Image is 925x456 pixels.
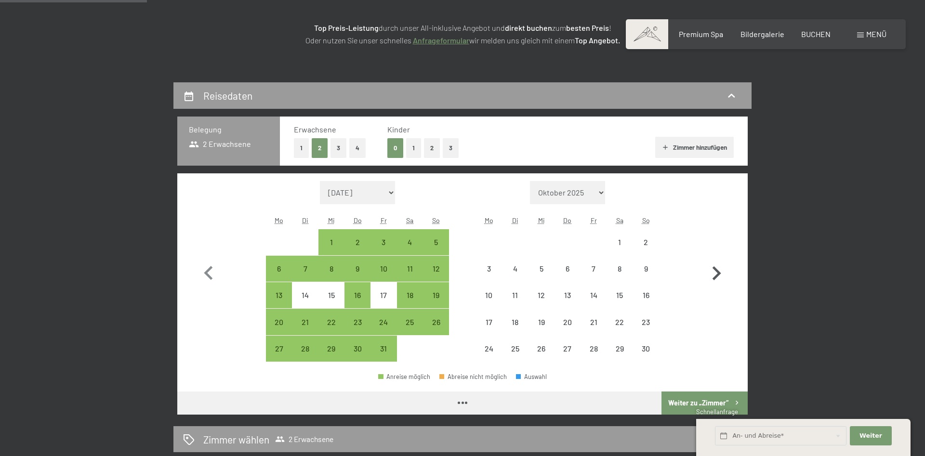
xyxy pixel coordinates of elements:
div: Anreise nicht möglich [607,282,633,308]
span: Kinder [387,125,410,134]
div: 30 [345,345,370,369]
abbr: Sonntag [432,216,440,224]
div: 26 [424,318,448,342]
button: Weiter [850,426,891,446]
div: 3 [371,238,396,262]
div: Anreise möglich [318,229,344,255]
div: 24 [371,318,396,342]
div: Tue Oct 14 2025 [292,282,318,308]
div: Mon Oct 27 2025 [266,336,292,362]
span: Schnellanfrage [696,408,738,416]
div: Fri Nov 14 2025 [581,282,607,308]
div: Anreise möglich [266,256,292,282]
div: Anreise möglich [344,256,370,282]
div: Fri Oct 03 2025 [370,229,396,255]
div: Tue Oct 28 2025 [292,336,318,362]
a: Bildergalerie [740,29,784,39]
div: Sat Oct 18 2025 [397,282,423,308]
div: Anreise nicht möglich [476,282,502,308]
div: Anreise möglich [344,336,370,362]
div: Mon Nov 17 2025 [476,309,502,335]
div: Anreise möglich [266,336,292,362]
div: 21 [293,318,317,342]
div: Thu Oct 02 2025 [344,229,370,255]
div: Sun Oct 05 2025 [423,229,449,255]
div: Anreise nicht möglich [581,309,607,335]
div: 11 [503,291,527,315]
div: Sat Nov 29 2025 [607,336,633,362]
div: Sun Nov 02 2025 [633,229,659,255]
div: Fri Oct 24 2025 [370,309,396,335]
div: Wed Oct 08 2025 [318,256,344,282]
div: 7 [293,265,317,289]
div: Anreise nicht möglich [633,229,659,255]
div: Anreise nicht möglich [607,309,633,335]
div: 3 [477,265,501,289]
div: Sat Nov 15 2025 [607,282,633,308]
div: 13 [555,291,580,315]
div: Tue Nov 11 2025 [502,282,528,308]
div: Anreise nicht möglich [318,282,344,308]
div: 5 [529,265,553,289]
div: Anreise möglich [370,256,396,282]
div: Fri Nov 28 2025 [581,336,607,362]
div: 28 [581,345,606,369]
div: Thu Oct 30 2025 [344,336,370,362]
div: Anreise nicht möglich [633,309,659,335]
div: 1 [608,238,632,262]
button: 1 [406,138,421,158]
div: 28 [293,345,317,369]
a: BUCHEN [801,29,831,39]
div: 8 [319,265,344,289]
div: 31 [371,345,396,369]
div: Sun Oct 19 2025 [423,282,449,308]
div: Fri Nov 21 2025 [581,309,607,335]
div: Wed Oct 29 2025 [318,336,344,362]
div: Fri Oct 31 2025 [370,336,396,362]
div: Anreise möglich [318,309,344,335]
span: Weiter [859,431,882,440]
div: Tue Oct 21 2025 [292,309,318,335]
div: 15 [319,291,344,315]
strong: Top Angebot. [575,36,620,45]
div: 25 [398,318,422,342]
span: Premium Spa [679,29,723,39]
div: 12 [529,291,553,315]
div: Mon Nov 10 2025 [476,282,502,308]
p: durch unser All-inklusive Angebot und zum ! Oder nutzen Sie unser schnelles wir melden uns gleich... [222,22,703,46]
div: Anreise nicht möglich [502,282,528,308]
div: 11 [398,265,422,289]
div: 5 [424,238,448,262]
div: Wed Nov 19 2025 [528,309,554,335]
abbr: Dienstag [512,216,518,224]
div: 10 [477,291,501,315]
span: Erwachsene [294,125,336,134]
button: 3 [330,138,346,158]
abbr: Montag [485,216,493,224]
div: 30 [634,345,658,369]
div: 6 [267,265,291,289]
div: Tue Nov 04 2025 [502,256,528,282]
div: 4 [503,265,527,289]
span: Menü [866,29,886,39]
div: Sun Oct 26 2025 [423,309,449,335]
div: Wed Nov 26 2025 [528,336,554,362]
div: Anreise nicht möglich [633,336,659,362]
abbr: Mittwoch [328,216,335,224]
div: Anreise nicht möglich [528,256,554,282]
div: Anreise nicht möglich [476,336,502,362]
abbr: Donnerstag [563,216,571,224]
div: 14 [581,291,606,315]
div: 10 [371,265,396,289]
div: 22 [608,318,632,342]
div: Anreise möglich [318,256,344,282]
button: 1 [294,138,309,158]
div: Anreise nicht möglich [633,282,659,308]
abbr: Donnerstag [354,216,362,224]
div: 25 [503,345,527,369]
abbr: Samstag [406,216,413,224]
div: Wed Oct 01 2025 [318,229,344,255]
div: 21 [581,318,606,342]
span: 2 Erwachsene [275,434,333,444]
div: Sun Nov 09 2025 [633,256,659,282]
